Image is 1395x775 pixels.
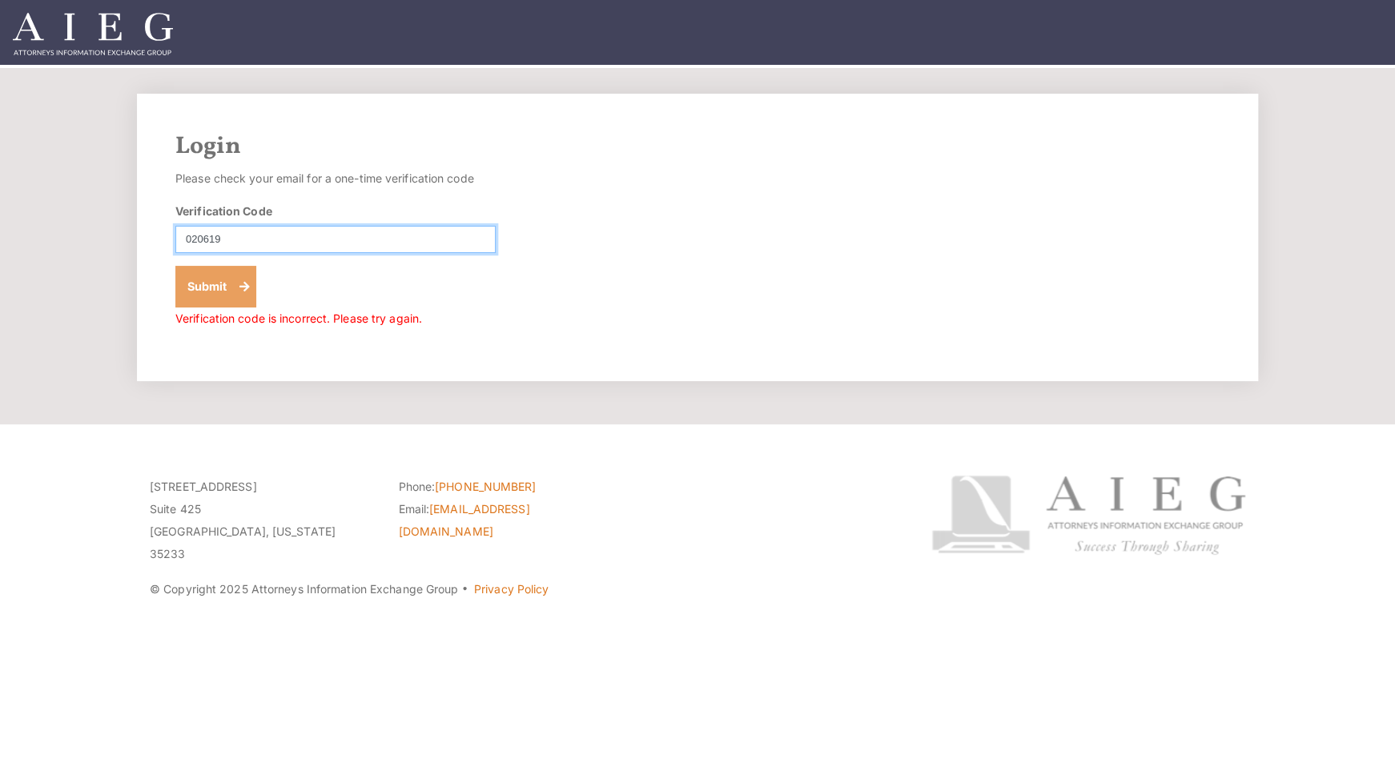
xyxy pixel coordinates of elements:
li: Phone: [398,476,622,498]
span: · [461,588,468,596]
p: Please check your email for a one-time verification code [175,167,496,190]
a: [PHONE_NUMBER] [435,480,536,493]
a: [EMAIL_ADDRESS][DOMAIN_NAME] [398,502,529,538]
p: [STREET_ADDRESS] Suite 425 [GEOGRAPHIC_DATA], [US_STATE] 35233 [150,476,374,565]
h2: Login [175,132,1220,161]
a: Privacy Policy [474,582,549,596]
span: Verification code is incorrect. Please try again. [175,311,422,325]
img: Attorneys Information Exchange Group logo [931,476,1245,555]
li: Email: [398,498,622,543]
button: Submit [175,266,256,307]
p: © Copyright 2025 Attorneys Information Exchange Group [150,578,871,600]
img: Attorneys Information Exchange Group [13,13,173,55]
label: Verification Code [175,203,272,219]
